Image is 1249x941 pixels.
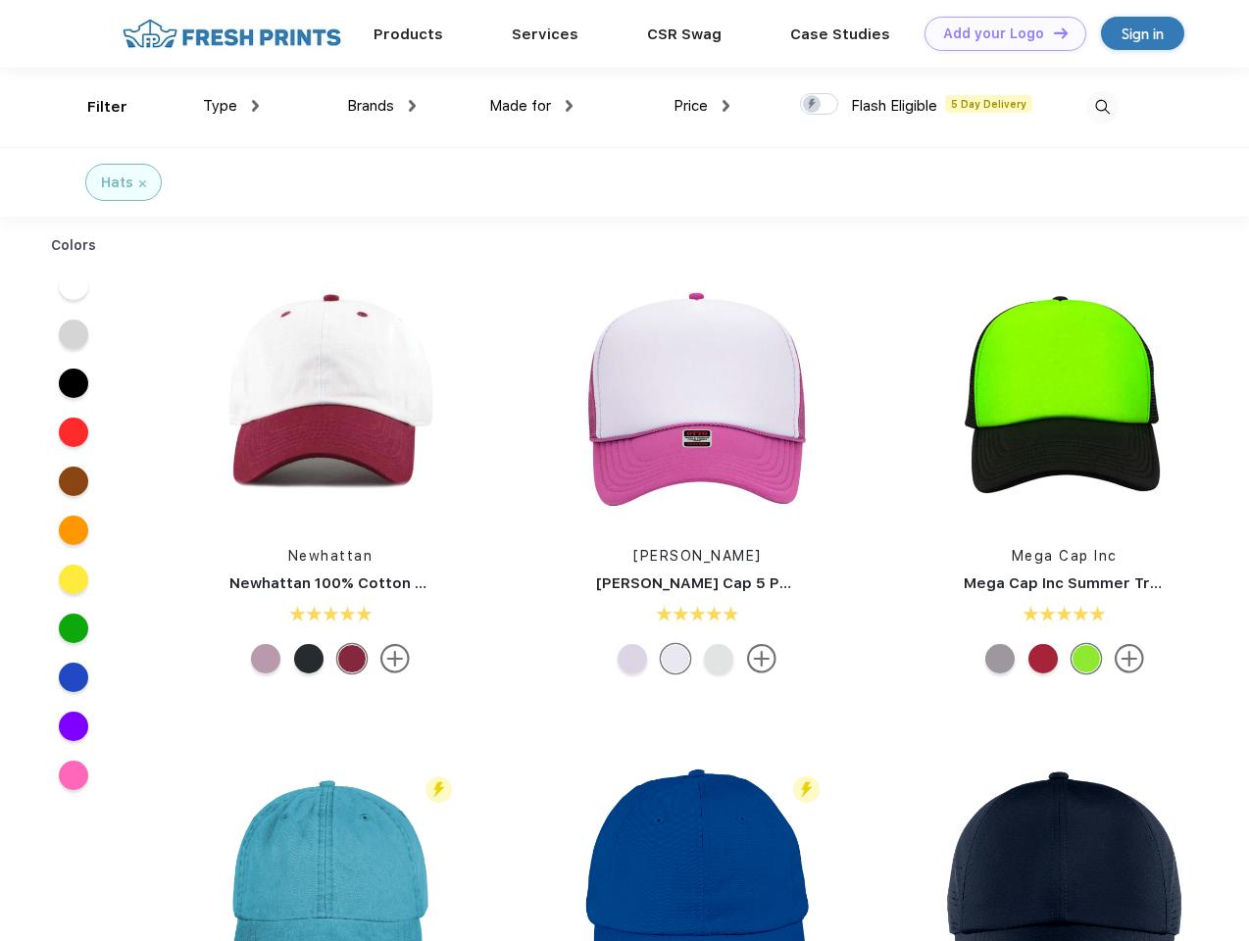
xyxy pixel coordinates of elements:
img: dropdown.png [409,100,416,112]
div: H Pnk Wht H Pnk [661,644,690,673]
span: Flash Eligible [851,97,937,115]
img: func=resize&h=266 [934,266,1195,526]
a: [PERSON_NAME] [633,548,762,564]
a: [PERSON_NAME] Cap 5 Panel Mid Profile Mesh Back Trucker Hat [596,574,1074,592]
div: Sign in [1122,23,1164,45]
div: Grey [985,644,1015,673]
a: Sign in [1101,17,1184,50]
img: func=resize&h=266 [200,266,461,526]
img: dropdown.png [566,100,573,112]
img: flash_active_toggle.svg [425,776,452,803]
a: Newhattan 100% Cotton Stone Washed Cap [229,574,557,592]
div: White Black [294,644,324,673]
span: Price [674,97,708,115]
img: flash_active_toggle.svg [793,776,820,803]
img: desktop_search.svg [1086,91,1119,124]
div: Colors [36,235,112,256]
span: 5 Day Delivery [945,95,1032,113]
div: Neon Green With Black [1072,644,1101,673]
div: Add your Logo [943,25,1044,42]
span: Brands [347,97,394,115]
img: filter_cancel.svg [139,180,146,187]
img: more.svg [747,644,776,673]
div: Hats [101,173,133,193]
a: Mega Cap Inc Summer Trucker Cap [964,574,1226,592]
a: Products [374,25,443,43]
img: more.svg [1115,644,1144,673]
img: dropdown.png [252,100,259,112]
a: Newhattan [288,548,374,564]
div: Kly Wht Kly [704,644,733,673]
img: more.svg [380,644,410,673]
div: Red Wht Red [618,644,647,673]
a: Mega Cap Inc [1012,548,1118,564]
img: DT [1054,27,1068,38]
span: Type [203,97,237,115]
div: White Light Pink [251,644,280,673]
div: Red [1028,644,1058,673]
img: fo%20logo%202.webp [117,17,347,51]
div: Filter [87,96,127,119]
img: func=resize&h=266 [567,266,827,526]
span: Made for [489,97,551,115]
img: dropdown.png [723,100,729,112]
div: White Burgundy [337,644,367,673]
